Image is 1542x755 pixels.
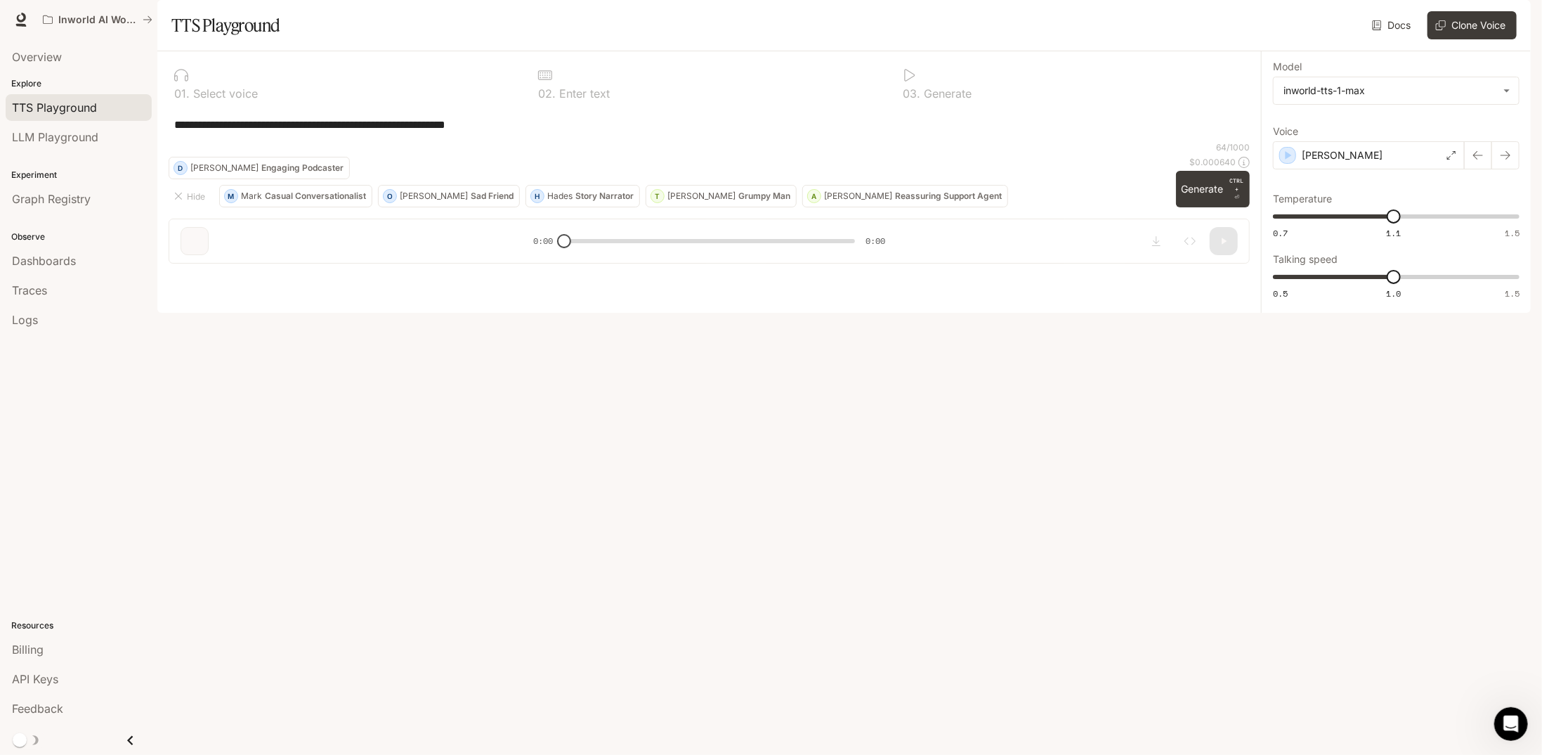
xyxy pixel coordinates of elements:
p: Talking speed [1273,254,1338,264]
span: 1.1 [1386,227,1401,239]
p: Inworld AI Wonderland [58,14,137,26]
h1: TTS Playground [171,11,280,39]
p: $ 0.000640 [1189,156,1236,168]
span: 1.5 [1505,288,1520,299]
p: [PERSON_NAME] [400,192,468,200]
p: Grumpy Man [738,192,790,200]
button: All workspaces [37,6,159,34]
span: 1.5 [1505,227,1520,239]
p: [PERSON_NAME] [190,164,259,172]
span: 0.5 [1273,288,1288,299]
p: Reassuring Support Agent [895,192,1002,200]
div: T [651,185,664,207]
span: 0.7 [1273,227,1288,239]
p: [PERSON_NAME] [1302,148,1383,162]
p: Casual Conversationalist [265,192,366,200]
p: Temperature [1273,194,1332,204]
p: Generate [920,88,972,99]
p: Voice [1273,127,1298,136]
p: 0 3 . [903,88,920,99]
button: HHadesStory Narrator [525,185,640,207]
p: Engaging Podcaster [261,164,344,172]
button: T[PERSON_NAME]Grumpy Man [646,185,797,207]
p: Enter text [556,88,610,99]
p: Mark [241,192,262,200]
button: D[PERSON_NAME]Engaging Podcaster [169,157,350,179]
p: Hades [547,192,573,200]
button: O[PERSON_NAME]Sad Friend [378,185,520,207]
p: Model [1273,62,1302,72]
p: ⏎ [1229,176,1245,202]
iframe: Intercom live chat [1494,707,1528,741]
p: Select voice [190,88,258,99]
p: 64 / 1000 [1216,141,1250,153]
p: Story Narrator [575,192,634,200]
span: 1.0 [1386,288,1401,299]
div: inworld-tts-1-max [1283,84,1496,98]
div: M [225,185,237,207]
p: CTRL + [1229,176,1245,193]
button: MMarkCasual Conversationalist [219,185,372,207]
p: 0 2 . [538,88,556,99]
div: A [808,185,821,207]
div: O [384,185,396,207]
button: A[PERSON_NAME]Reassuring Support Agent [802,185,1008,207]
p: Sad Friend [471,192,514,200]
button: Hide [169,185,214,207]
p: [PERSON_NAME] [667,192,736,200]
button: Clone Voice [1427,11,1517,39]
button: GenerateCTRL +⏎ [1176,171,1250,207]
p: [PERSON_NAME] [824,192,892,200]
div: inworld-tts-1-max [1274,77,1519,104]
p: 0 1 . [174,88,190,99]
div: H [531,185,544,207]
a: Docs [1369,11,1416,39]
div: D [174,157,187,179]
